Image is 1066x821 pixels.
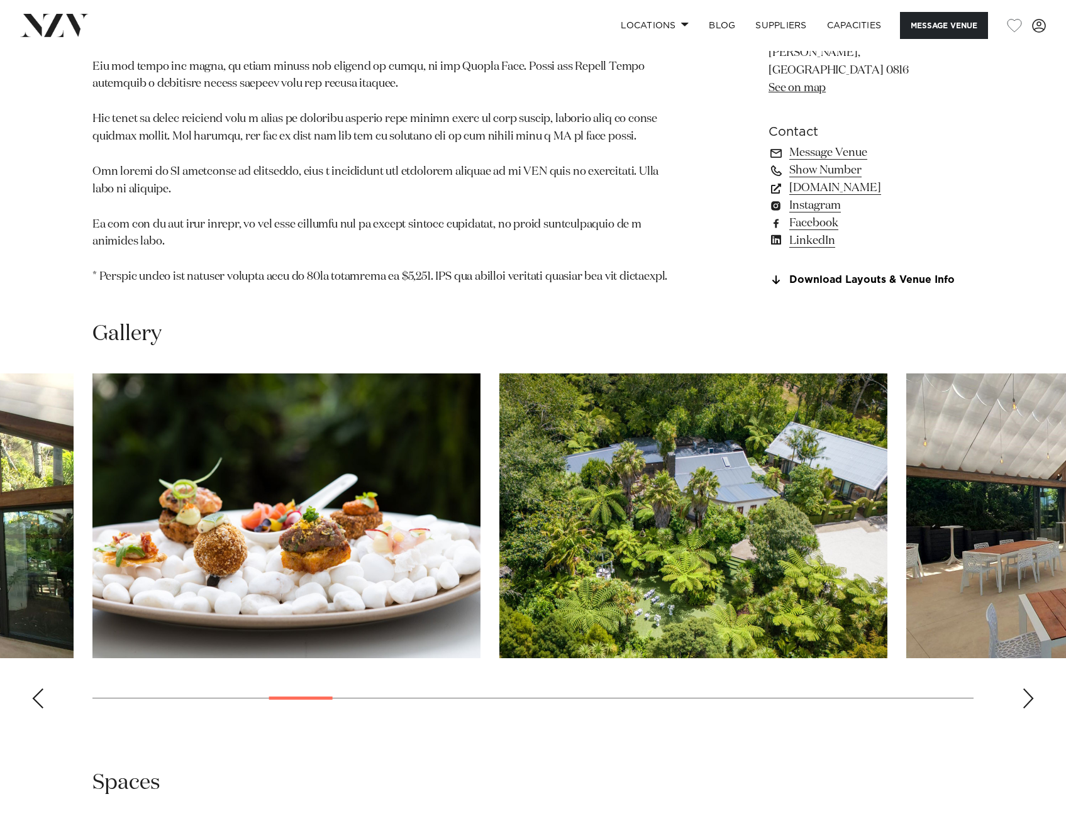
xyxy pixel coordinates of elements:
a: Show Number [769,162,974,179]
img: nzv-logo.png [20,14,89,36]
a: See on map [769,82,826,94]
h6: Contact [769,123,974,141]
a: Locations [611,12,699,39]
swiper-slide: 7 / 30 [92,373,480,658]
a: Capacities [817,12,892,39]
a: SUPPLIERS [745,12,816,39]
a: [DOMAIN_NAME] [769,179,974,197]
h2: Spaces [92,769,160,797]
a: Instagram [769,197,974,214]
p: [GEOGRAPHIC_DATA] [STREET_ADDRESS] [PERSON_NAME], [GEOGRAPHIC_DATA] 0816 [769,10,974,97]
swiper-slide: 8 / 30 [499,373,887,658]
a: BLOG [699,12,745,39]
button: Message Venue [900,12,988,39]
h2: Gallery [92,320,162,348]
a: Download Layouts & Venue Info [769,275,974,286]
a: Message Venue [769,144,974,162]
a: LinkedIn [769,232,974,250]
a: Facebook [769,214,974,232]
